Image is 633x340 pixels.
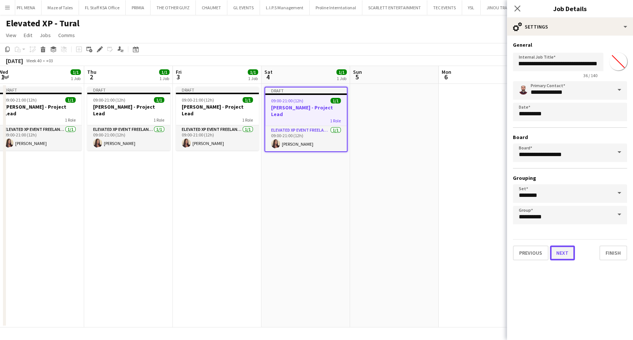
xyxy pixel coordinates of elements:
div: 1 Job [337,76,346,81]
button: PFL MENA [11,0,42,15]
span: Comms [58,32,75,39]
span: Fri [176,69,182,75]
h3: Grouping [513,175,627,181]
a: Jobs [37,30,54,40]
h3: [PERSON_NAME] - Project Lead [87,103,170,117]
h3: Job Details [507,4,633,13]
div: Settings [507,18,633,36]
app-card-role: Elevated XP Event Freelancer1/109:00-21:00 (12h)[PERSON_NAME] [265,126,347,151]
span: 09:00-21:00 (12h) [271,98,303,103]
h3: Board [513,134,627,141]
button: JINOU TRADING [481,0,524,15]
span: 1/1 [159,69,169,75]
span: 36 / 140 [577,73,603,78]
app-card-role: Elevated XP Event Freelancer1/109:00-21:00 (12h)[PERSON_NAME] [176,125,259,151]
app-job-card: Draft09:00-21:00 (12h)1/1[PERSON_NAME] - Project Lead1 RoleElevated XP Event Freelancer1/109:00-2... [87,87,170,151]
span: Week 40 [24,58,43,63]
button: Next [550,245,575,260]
a: View [3,30,19,40]
span: Mon [442,69,451,75]
div: 1 Job [159,76,169,81]
span: 1 Role [242,117,253,123]
app-job-card: Draft09:00-21:00 (12h)1/1[PERSON_NAME] - Project Lead1 RoleElevated XP Event Freelancer1/109:00-2... [264,87,347,152]
span: 1/1 [243,97,253,103]
span: Jobs [40,32,51,39]
button: THE OTHER GUYZ [151,0,196,15]
div: +03 [46,58,53,63]
div: Draft [176,87,259,93]
button: Previous [513,245,548,260]
h1: Elevated XP - Tural [6,18,79,29]
span: 1/1 [65,97,76,103]
button: L.I.P.S Management [260,0,310,15]
span: 1/1 [336,69,347,75]
div: 1 Job [71,76,80,81]
span: 3 [175,73,182,81]
app-card-role: Elevated XP Event Freelancer1/109:00-21:00 (12h)[PERSON_NAME] [87,125,170,151]
button: GL EVENTS [227,0,260,15]
h3: General [513,42,627,48]
a: Edit [21,30,35,40]
span: 1/1 [248,69,258,75]
button: PRIMIA [126,0,151,15]
span: 5 [352,73,362,81]
button: TEC EVENTS [427,0,462,15]
button: FL Staff KSA Office [79,0,126,15]
button: Proline Interntational [310,0,362,15]
div: Draft [87,87,170,93]
span: Thu [87,69,96,75]
span: 6 [441,73,451,81]
div: [DATE] [6,57,23,65]
span: 09:00-21:00 (12h) [182,97,214,103]
button: Finish [599,245,627,260]
h3: [PERSON_NAME] - Project Lead [176,103,259,117]
span: View [6,32,16,39]
div: 1 Job [248,76,258,81]
span: 1 Role [330,118,341,123]
span: 1/1 [154,97,164,103]
span: 1 Role [154,117,164,123]
span: 1/1 [70,69,81,75]
button: SCARLETT ENTERTAINMENT [362,0,427,15]
app-job-card: Draft09:00-21:00 (12h)1/1[PERSON_NAME] - Project Lead1 RoleElevated XP Event Freelancer1/109:00-2... [176,87,259,151]
a: Comms [55,30,78,40]
span: 09:00-21:00 (12h) [4,97,37,103]
button: Maze of Tales [42,0,79,15]
span: 4 [263,73,273,81]
button: CHAUMET [196,0,227,15]
button: YSL [462,0,481,15]
span: 1 Role [65,117,76,123]
span: 09:00-21:00 (12h) [93,97,125,103]
div: Draft [265,88,347,93]
span: Edit [24,32,32,39]
span: Sat [264,69,273,75]
h3: [PERSON_NAME] - Project Lead [265,104,347,118]
span: 1/1 [330,98,341,103]
span: Sun [353,69,362,75]
span: 2 [86,73,96,81]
